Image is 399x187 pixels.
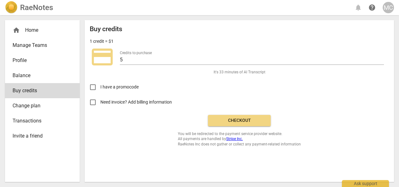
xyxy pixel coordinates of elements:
[90,25,122,33] h2: Buy credits
[13,87,67,94] span: Buy credits
[13,26,67,34] div: Home
[342,180,389,187] div: Ask support
[5,83,80,98] a: Buy credits
[5,38,80,53] a: Manage Teams
[13,42,67,49] span: Manage Teams
[13,26,20,34] span: home
[13,57,67,64] span: Profile
[383,2,394,13] button: MC
[5,53,80,68] a: Profile
[13,72,67,79] span: Balance
[214,70,265,75] span: It's 33 minutes of AI Transcript
[366,2,378,13] a: Help
[90,44,115,70] span: credit_card
[5,68,80,83] a: Balance
[5,113,80,128] a: Transactions
[5,1,18,14] img: Logo
[90,38,114,45] p: 1 credit = $1
[178,131,301,147] span: You will be redirected to the payment service provider website. All payments are handled by RaeNo...
[5,1,53,14] a: LogoRaeNotes
[13,102,67,110] span: Change plan
[100,99,173,105] span: Need invoice? Add billing information
[226,137,243,141] a: Stripe Inc.
[5,98,80,113] a: Change plan
[213,117,266,124] span: Checkout
[20,3,53,12] h2: RaeNotes
[5,128,80,144] a: Invite a friend
[120,51,152,55] label: Credits to purchase
[368,4,376,11] span: help
[13,117,67,125] span: Transactions
[208,115,271,126] button: Checkout
[100,84,139,90] span: I have a promocode
[5,23,80,38] div: Home
[13,132,67,140] span: Invite a friend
